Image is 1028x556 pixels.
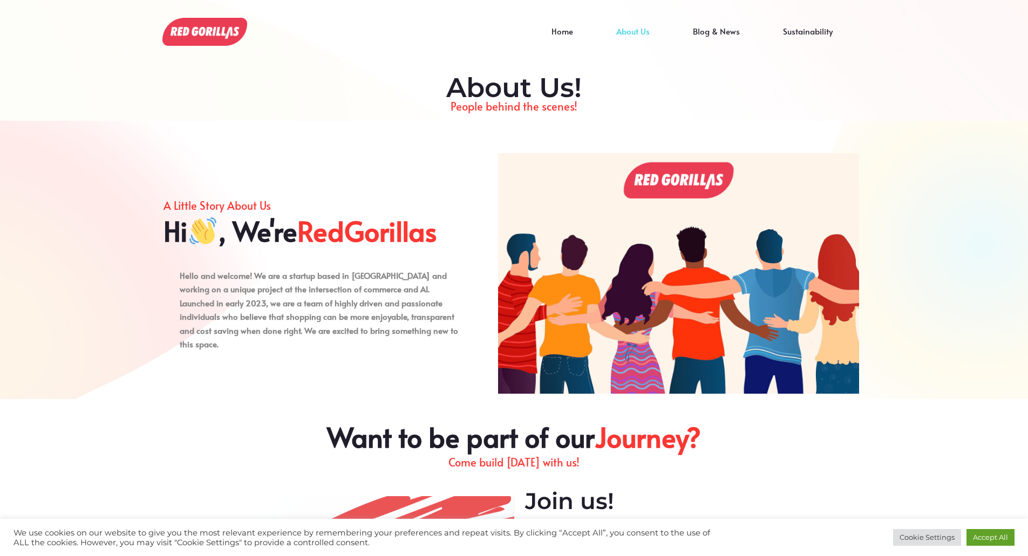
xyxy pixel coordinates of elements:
[498,153,859,394] img: About Us!
[525,488,811,514] h2: Join us!
[189,217,216,244] img: 👋
[13,528,714,547] div: We use cookies on our website to give you the most relevant experience by remembering your prefer...
[595,31,671,47] a: About Us
[966,529,1015,546] a: Accept All
[164,215,466,247] h2: Hi , We're
[893,529,961,546] a: Cookie Settings
[671,31,761,47] a: Blog & News
[212,421,816,453] h2: Want to be part of our
[212,453,816,471] p: Come build [DATE] with us!
[297,215,437,247] span: RedGorillas
[180,325,458,350] strong: . We are excited to bring something new to this space.
[162,18,247,46] img: About Us!
[530,31,595,47] a: Home
[761,31,854,47] a: Sustainability
[169,97,860,115] p: People behind the scenes!
[169,72,860,104] h2: About Us!
[180,270,454,336] strong: Hello and welcome! We are a startup based in [GEOGRAPHIC_DATA] and working on a unique project at...
[164,196,466,215] p: A Little Story About Us
[595,421,701,453] span: Journey?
